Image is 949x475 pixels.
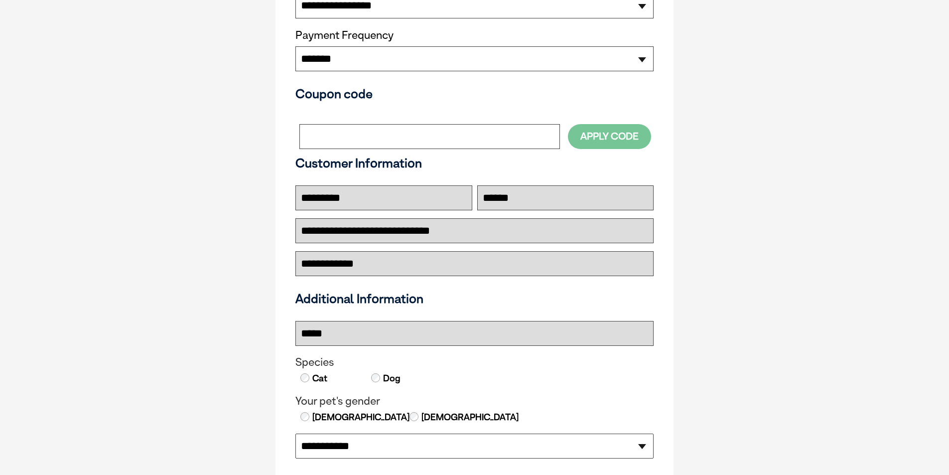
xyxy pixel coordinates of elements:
label: Payment Frequency [295,29,394,42]
legend: Species [295,356,654,369]
button: Apply Code [568,124,651,149]
h3: Additional Information [291,291,658,306]
h3: Customer Information [295,156,654,170]
legend: Your pet's gender [295,395,654,408]
h3: Coupon code [295,86,654,101]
